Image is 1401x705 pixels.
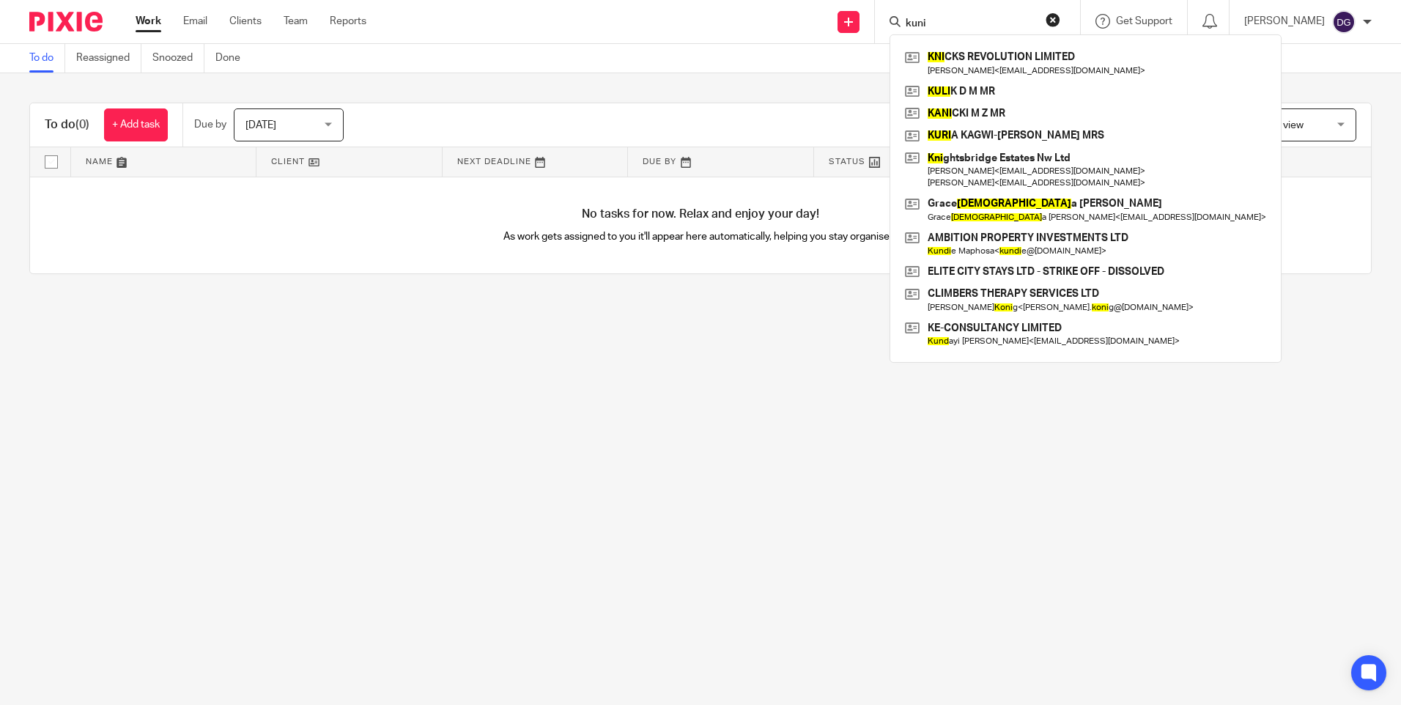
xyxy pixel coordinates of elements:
a: Clients [229,14,262,29]
a: Snoozed [152,44,204,73]
a: Team [284,14,308,29]
img: svg%3E [1332,10,1356,34]
p: [PERSON_NAME] [1244,14,1325,29]
a: To do [29,44,65,73]
button: Clear [1046,12,1060,27]
a: Done [215,44,251,73]
a: Email [183,14,207,29]
a: Reports [330,14,366,29]
span: (0) [75,119,89,130]
h1: To do [45,117,89,133]
img: Pixie [29,12,103,32]
span: [DATE] [245,120,276,130]
a: + Add task [104,108,168,141]
p: As work gets assigned to you it'll appear here automatically, helping you stay organised. [366,229,1036,244]
h4: No tasks for now. Relax and enjoy your day! [30,207,1371,222]
a: Work [136,14,161,29]
p: Due by [194,117,226,132]
span: Get Support [1116,16,1172,26]
a: Reassigned [76,44,141,73]
input: Search [904,18,1036,31]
